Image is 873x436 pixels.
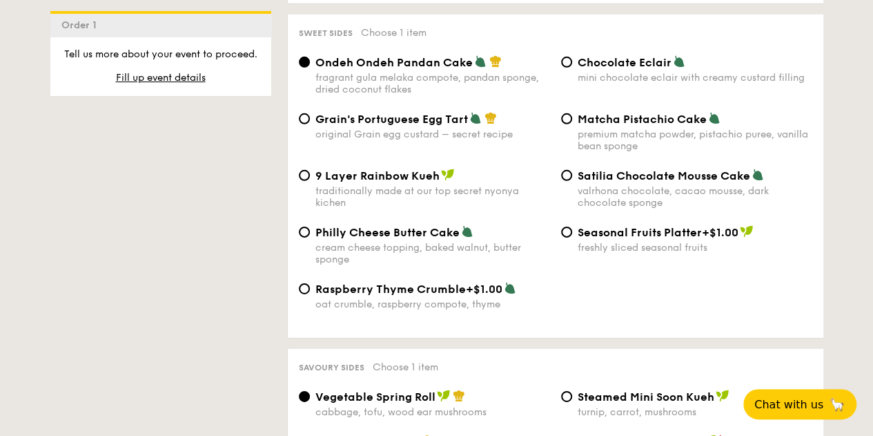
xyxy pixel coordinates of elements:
[466,283,502,296] span: +$1.00
[578,113,707,126] span: Matcha Pistachio Cake
[561,57,572,68] input: Chocolate Eclairmini chocolate eclair with creamy custard filling
[299,57,310,68] input: Ondeh Ondeh Pandan Cakefragrant gula melaka compote, pandan sponge, dried coconut flakes
[578,129,812,152] div: premium matcha powder, pistachio puree, vanilla bean sponge
[578,56,671,69] span: Chocolate Eclair
[716,390,729,402] img: icon-vegan.f8ff3823.svg
[61,19,102,31] span: Order 1
[743,389,856,419] button: Chat with us🦙
[315,56,473,69] span: Ondeh Ondeh Pandan Cake
[561,391,572,402] input: Steamed Mini Soon Kuehturnip, carrot, mushrooms
[315,283,466,296] span: Raspberry Thyme Crumble
[469,112,482,124] img: icon-vegetarian.fe4039eb.svg
[504,282,516,294] img: icon-vegetarian.fe4039eb.svg
[561,170,572,181] input: Satilia Chocolate Mousse Cakevalrhona chocolate, cacao mousse, dark chocolate sponge
[61,48,260,61] p: Tell us more about your event to proceed.
[578,242,812,254] div: freshly sliced seasonal fruits
[702,226,738,239] span: +$1.00
[315,185,550,209] div: traditionally made at our top secret nyonya kichen
[453,390,465,402] img: icon-chef-hat.a58ddaea.svg
[578,226,702,239] span: Seasonal Fruits Platter
[673,55,685,68] img: icon-vegetarian.fe4039eb.svg
[437,390,451,402] img: icon-vegan.f8ff3823.svg
[315,129,550,140] div: original Grain egg custard – secret recipe
[299,113,310,124] input: Grain's Portuguese Egg Tartoriginal Grain egg custard – secret recipe
[489,55,502,68] img: icon-chef-hat.a58ddaea.svg
[578,390,714,404] span: Steamed Mini Soon Kueh
[561,113,572,124] input: Matcha Pistachio Cakepremium matcha powder, pistachio puree, vanilla bean sponge
[561,227,572,238] input: Seasonal Fruits Platter+$1.00freshly sliced seasonal fruits
[299,391,310,402] input: Vegetable Spring Rollcabbage, tofu, wood ear mushrooms
[578,185,812,209] div: valrhona chocolate, cacao mousse, dark chocolate sponge
[740,225,754,238] img: icon-vegan.f8ff3823.svg
[299,28,353,38] span: Sweet sides
[578,406,812,418] div: turnip, carrot, mushrooms
[299,170,310,181] input: 9 Layer Rainbow Kuehtraditionally made at our top secret nyonya kichen
[578,169,750,182] span: Satilia Chocolate Mousse Cake
[474,55,487,68] img: icon-vegetarian.fe4039eb.svg
[752,169,764,181] img: icon-vegetarian.fe4039eb.svg
[484,112,497,124] img: icon-chef-hat.a58ddaea.svg
[373,361,438,373] span: Choose 1 item
[299,283,310,294] input: Raspberry Thyme Crumble+$1.00oat crumble, raspberry compote, thyme
[315,390,435,404] span: Vegetable Spring Roll
[315,298,550,310] div: oat crumble, raspberry compote, thyme
[829,397,845,413] span: 🦙
[116,72,206,84] span: Fill up event details
[441,169,455,181] img: icon-vegan.f8ff3823.svg
[299,363,364,372] span: Savoury sides
[708,112,720,124] img: icon-vegetarian.fe4039eb.svg
[315,406,550,418] div: cabbage, tofu, wood ear mushrooms
[299,227,310,238] input: Philly Cheese Butter Cakecream cheese topping, baked walnut, butter sponge
[315,113,468,126] span: Grain's Portuguese Egg Tart
[461,225,473,238] img: icon-vegetarian.fe4039eb.svg
[315,72,550,95] div: fragrant gula melaka compote, pandan sponge, dried coconut flakes
[578,72,812,84] div: mini chocolate eclair with creamy custard filling
[361,27,426,39] span: Choose 1 item
[754,398,823,411] span: Chat with us
[315,242,550,265] div: cream cheese topping, baked walnut, butter sponge
[315,169,440,182] span: 9 Layer Rainbow Kueh
[315,226,460,239] span: Philly Cheese Butter Cake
